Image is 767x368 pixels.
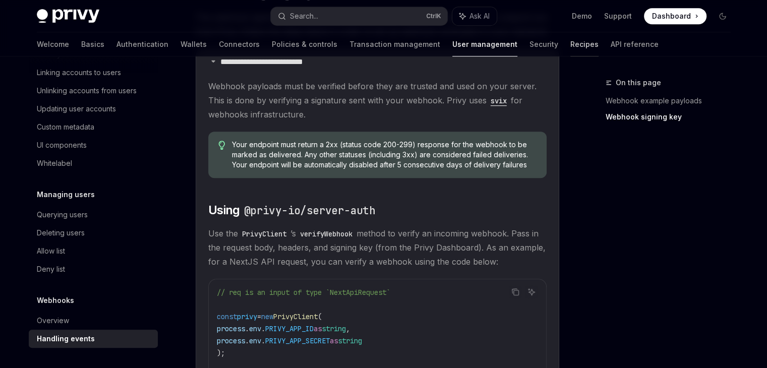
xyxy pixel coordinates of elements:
a: svix [487,95,511,105]
button: Copy the contents from the code block [509,285,522,298]
h5: Webhooks [37,294,74,306]
div: Unlinking accounts from users [37,85,137,97]
span: ); [217,348,225,357]
a: Connectors [219,32,260,56]
span: const [217,312,237,321]
button: Toggle dark mode [715,8,731,24]
span: ( [318,312,322,321]
span: env [249,336,261,345]
a: Overview [29,312,158,330]
svg: Tip [218,141,225,150]
span: as [314,324,322,333]
span: Ask AI [469,11,490,21]
span: PRIVY_APP_ID [265,324,314,333]
span: . [245,324,249,333]
span: On this page [616,77,661,89]
code: verifyWebhook [296,228,357,239]
div: Deny list [37,263,65,275]
a: Policies & controls [272,32,337,56]
div: Deleting users [37,227,85,239]
a: Welcome [37,32,69,56]
div: Handling events [37,333,95,345]
a: User management [452,32,517,56]
span: process [217,324,245,333]
span: env [249,324,261,333]
span: privy [237,312,257,321]
span: . [245,336,249,345]
a: UI components [29,136,158,154]
a: Updating user accounts [29,100,158,118]
span: Use the ’s method to verify an incoming webhook. Pass in the request body, headers, and signing k... [208,226,547,269]
a: Transaction management [349,32,440,56]
div: Whitelabel [37,157,72,169]
code: @privy-io/server-auth [240,203,379,218]
span: new [261,312,273,321]
a: Wallets [181,32,207,56]
div: Search... [290,10,318,22]
button: Search...CtrlK [271,7,447,25]
a: Security [529,32,558,56]
a: Recipes [570,32,599,56]
div: Overview [37,315,69,327]
div: Querying users [37,209,88,221]
span: Webhook payloads must be verified before they are trusted and used on your server. This is done b... [208,79,547,121]
a: Querying users [29,206,158,224]
span: string [322,324,346,333]
div: Updating user accounts [37,103,116,115]
div: Allow list [37,245,65,257]
a: Demo [572,11,592,21]
div: Custom metadata [37,121,94,133]
img: dark logo [37,9,99,23]
a: API reference [611,32,659,56]
a: Unlinking accounts from users [29,82,158,100]
a: Custom metadata [29,118,158,136]
a: Authentication [116,32,168,56]
span: , [346,324,350,333]
span: process [217,336,245,345]
a: Linking accounts to users [29,64,158,82]
code: PrivyClient [238,228,290,239]
div: UI components [37,139,87,151]
a: Whitelabel [29,154,158,172]
a: Support [604,11,632,21]
a: Deleting users [29,224,158,242]
span: as [330,336,338,345]
a: Handling events [29,330,158,348]
span: PRIVY_APP_SECRET [265,336,330,345]
span: . [261,336,265,345]
a: Deny list [29,260,158,278]
a: Basics [81,32,104,56]
a: Allow list [29,242,158,260]
span: . [261,324,265,333]
div: Linking accounts to users [37,67,121,79]
span: PrivyClient [273,312,318,321]
code: svix [487,95,511,106]
span: // req is an input of type `NextApiRequest` [217,288,390,297]
span: Dashboard [652,11,691,21]
a: Webhook signing key [606,109,739,125]
span: = [257,312,261,321]
span: Ctrl K [426,12,441,20]
span: Using [208,202,379,218]
button: Ask AI [525,285,538,298]
a: Webhook example payloads [606,93,739,109]
span: string [338,336,362,345]
button: Ask AI [452,7,497,25]
h5: Managing users [37,189,95,201]
a: Dashboard [644,8,706,24]
span: Your endpoint must return a 2xx (status code 200-299) response for the webhook to be marked as de... [232,140,537,170]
